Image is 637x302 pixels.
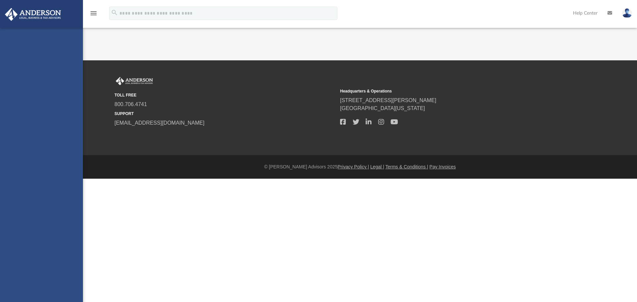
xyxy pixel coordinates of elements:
small: TOLL FREE [114,92,335,98]
a: 800.706.4741 [114,101,147,107]
small: Headquarters & Operations [340,88,561,94]
img: Anderson Advisors Platinum Portal [114,77,154,86]
a: menu [90,13,98,17]
i: menu [90,9,98,17]
a: [STREET_ADDRESS][PERSON_NAME] [340,97,436,103]
a: [EMAIL_ADDRESS][DOMAIN_NAME] [114,120,204,126]
img: User Pic [622,8,632,18]
a: Pay Invoices [429,164,456,169]
a: Privacy Policy | [338,164,369,169]
i: search [111,9,118,16]
a: Legal | [370,164,384,169]
a: [GEOGRAPHIC_DATA][US_STATE] [340,105,425,111]
div: © [PERSON_NAME] Advisors 2025 [83,163,637,170]
img: Anderson Advisors Platinum Portal [3,8,63,21]
small: SUPPORT [114,111,335,117]
a: Terms & Conditions | [386,164,428,169]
